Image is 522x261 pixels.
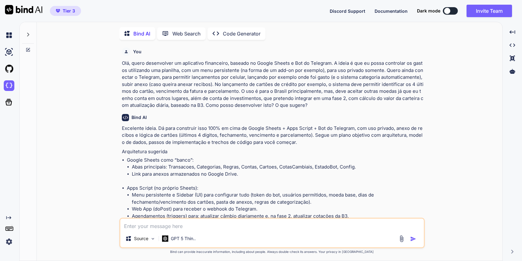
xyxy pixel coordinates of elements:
li: Google Sheets como “banco”: [127,157,424,185]
p: Source [134,235,148,242]
li: Agendamentos (triggers) para: atualizar câmbio diariamente e, na fase 2, atualizar cotações da B3. [132,213,424,220]
li: Apps Script (no próprio Sheets): [127,185,424,227]
img: Bind AI [5,5,42,14]
button: Documentation [375,8,408,14]
p: Excelente ideia. Dá para construir isso 100% em cima de Google Sheets + Apps Script + Bot do Tele... [122,125,424,146]
p: Bind AI [133,30,150,37]
img: darkCloudIdeIcon [4,80,14,91]
img: ai-studio [4,47,14,57]
img: premium [56,9,60,13]
p: Code Generator [223,30,261,37]
p: Bind can provide inaccurate information, including about people. Always double-check its answers.... [119,249,425,254]
li: Web App (doPost) para receber o webhook do Telegram. [132,206,424,213]
p: Olá, quero desenvolver um aplicativo financeiro, baseado no Google Sheets e Bot do Telegram. A id... [122,60,424,109]
img: githubLight [4,64,14,74]
li: Link para anexos armazenados no Google Drive. [132,171,424,178]
img: GPT 5 Thinking High [162,235,168,241]
img: Pick Models [150,236,156,241]
h6: You [133,49,141,55]
img: settings [4,236,14,247]
span: Dark mode [417,8,440,14]
p: Arquitetura sugerida [122,148,424,155]
button: Invite Team [467,5,512,17]
img: attachment [398,235,405,242]
span: Tier 3 [63,8,75,14]
p: GPT 5 Thin.. [171,235,196,242]
li: Menu persistente e Sidebar (UI) para configurar tudo (token do bot, usuários permitidos, moeda ba... [132,192,424,206]
button: Discord Support [330,8,365,14]
li: Abas principais: Transacoes, Categorias, Regras, Contas, Cartoes, CotasCambiais, EstadoBot, Config. [132,164,424,171]
h6: Bind AI [132,114,147,121]
button: premiumTier 3 [50,6,81,16]
p: Web Search [172,30,201,37]
img: chat [4,30,14,40]
img: icon [410,236,416,242]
